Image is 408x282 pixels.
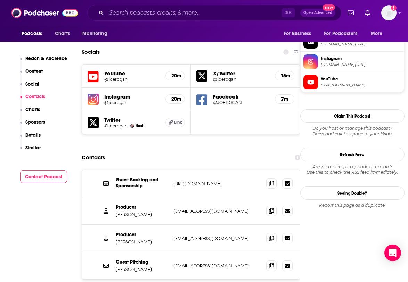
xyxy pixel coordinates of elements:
[323,4,335,11] span: New
[25,132,41,138] p: Details
[300,164,405,175] div: Are we missing an episode or update? Use this to check the RSS feed immediately.
[25,106,40,112] p: Charts
[319,27,367,40] button: open menu
[20,81,40,94] button: Social
[20,145,41,158] button: Similar
[20,119,46,132] button: Sponsors
[88,94,99,105] img: iconImage
[321,62,401,67] span: instagram.com/joerogan
[282,8,295,17] span: ⌘ K
[116,232,168,238] p: Producer
[165,118,185,127] a: Link
[20,68,43,81] button: Content
[300,9,335,17] button: Open AdvancedNew
[82,151,105,164] h2: Contacts
[213,77,269,82] a: @joerogan
[116,266,168,272] p: [PERSON_NAME]
[213,93,269,100] h5: Facebook
[136,123,143,128] span: Host
[300,126,405,131] span: Do you host or manage this podcast?
[106,7,282,18] input: Search podcasts, credits, & more...
[303,54,401,69] a: Instagram[DOMAIN_NAME][URL]
[20,55,67,68] button: Reach & Audience
[116,177,168,189] p: Guest Booking and Sponsorship
[130,124,134,128] img: Joe Rogan
[87,5,341,21] div: Search podcasts, credits, & more...
[281,73,288,79] h5: 15m
[300,186,405,200] a: Seeing Double?
[20,132,41,145] button: Details
[116,204,168,210] p: Producer
[171,96,179,102] h5: 20m
[381,5,397,20] img: User Profile
[300,109,405,123] button: Claim This Podcast
[281,96,288,102] h5: 7m
[384,245,401,261] div: Open Intercom Messenger
[17,27,51,40] button: open menu
[345,7,357,19] a: Show notifications dropdown
[20,170,67,183] button: Contact Podcast
[116,259,168,265] p: Guest Pitching
[104,100,160,105] a: @joerogan
[25,81,39,87] p: Social
[82,45,100,59] h2: Socials
[284,29,311,39] span: For Business
[381,5,397,20] span: Logged in as LBPublicity2
[371,29,383,39] span: More
[321,55,401,62] span: Instagram
[104,117,160,123] h5: Twitter
[174,120,182,125] span: Link
[20,106,40,119] button: Charts
[50,27,74,40] a: Charts
[173,263,261,269] p: [EMAIL_ADDRESS][DOMAIN_NAME]
[321,42,401,47] span: twitter.com/joerogan
[25,119,45,125] p: Sponsors
[303,11,332,15] span: Open Advanced
[104,93,160,100] h5: Instagram
[279,27,320,40] button: open menu
[82,29,107,39] span: Monitoring
[300,126,405,137] div: Claim and edit this page to your liking.
[104,123,128,128] a: @joerogan
[362,7,373,19] a: Show notifications dropdown
[381,5,397,20] button: Show profile menu
[213,100,269,105] a: @JOEROGAN
[25,145,41,151] p: Similar
[213,70,269,77] h5: X/Twitter
[324,29,357,39] span: For Podcasters
[321,76,401,82] span: YouTube
[55,29,70,39] span: Charts
[20,94,46,106] button: Contacts
[25,94,45,100] p: Contacts
[391,5,397,11] svg: Add a profile image
[171,73,179,79] h5: 20m
[116,212,168,217] p: [PERSON_NAME]
[11,6,78,19] img: Podchaser - Follow, Share and Rate Podcasts
[116,239,168,245] p: [PERSON_NAME]
[173,208,261,214] p: [EMAIL_ADDRESS][DOMAIN_NAME]
[300,148,405,161] button: Refresh Feed
[25,55,67,61] p: Reach & Audience
[104,70,160,77] h5: Youtube
[321,83,401,88] span: https://www.youtube.com/@joerogan
[366,27,391,40] button: open menu
[303,75,401,89] a: YouTube[URL][DOMAIN_NAME]
[104,77,160,82] a: @joerogan
[173,181,261,187] p: [URL][DOMAIN_NAME]
[77,27,116,40] button: open menu
[173,236,261,241] p: [EMAIL_ADDRESS][DOMAIN_NAME]
[25,68,43,74] p: Content
[22,29,42,39] span: Podcasts
[300,203,405,208] div: Report this page as a duplicate.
